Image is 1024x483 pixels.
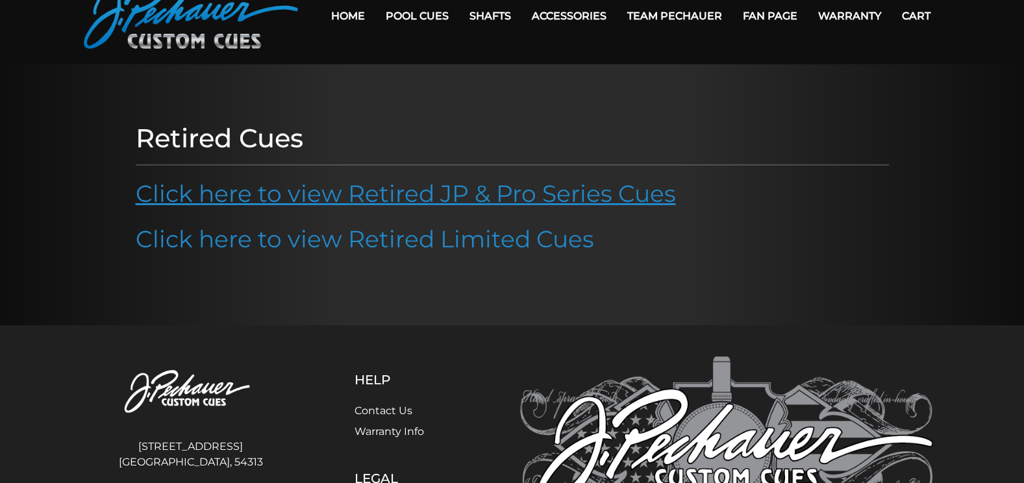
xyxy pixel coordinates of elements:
[355,404,412,417] a: Contact Us
[355,372,455,388] h5: Help
[136,123,889,154] h1: Retired Cues
[92,356,290,428] img: Pechauer Custom Cues
[92,434,290,475] address: [STREET_ADDRESS] [GEOGRAPHIC_DATA], 54313
[136,225,594,253] a: Click here to view Retired Limited Cues
[136,179,676,208] a: Click here to view Retired JP & Pro Series Cues
[355,425,424,438] a: Warranty Info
